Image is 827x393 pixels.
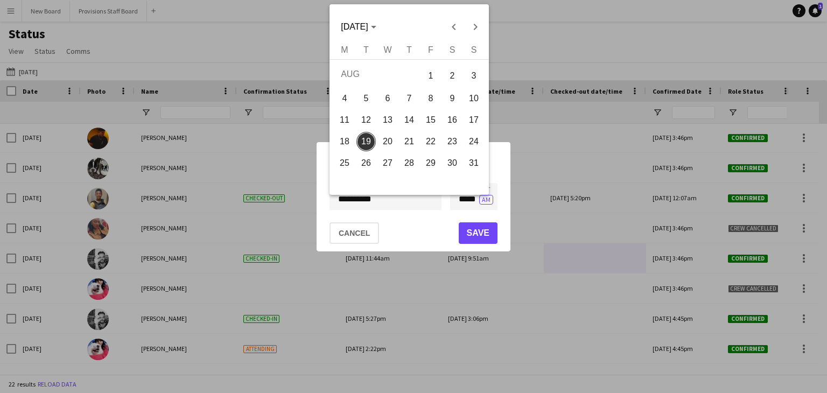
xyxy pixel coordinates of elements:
[335,89,354,108] span: 4
[464,110,483,130] span: 17
[334,131,355,152] button: 18-08-2025
[341,45,348,54] span: M
[465,16,486,38] button: Next month
[378,89,397,108] span: 6
[420,131,441,152] button: 22-08-2025
[441,64,463,88] button: 02-08-2025
[398,131,420,152] button: 21-08-2025
[383,45,391,54] span: W
[421,153,440,173] span: 29
[421,89,440,108] span: 8
[335,110,354,130] span: 11
[341,22,368,31] span: [DATE]
[421,110,440,130] span: 15
[400,110,419,130] span: 14
[420,88,441,109] button: 08-08-2025
[400,132,419,151] span: 21
[463,64,485,88] button: 03-08-2025
[464,65,483,87] span: 3
[463,131,485,152] button: 24-08-2025
[398,109,420,131] button: 14-08-2025
[334,88,355,109] button: 04-08-2025
[355,152,377,174] button: 26-08-2025
[377,152,398,174] button: 27-08-2025
[335,153,354,173] span: 25
[407,45,412,54] span: T
[356,153,376,173] span: 26
[356,110,376,130] span: 12
[443,132,462,151] span: 23
[356,132,376,151] span: 19
[355,88,377,109] button: 05-08-2025
[464,89,483,108] span: 10
[355,131,377,152] button: 19-08-2025
[450,45,455,54] span: S
[471,45,477,54] span: S
[334,152,355,174] button: 25-08-2025
[335,132,354,151] span: 18
[441,109,463,131] button: 16-08-2025
[443,110,462,130] span: 16
[400,89,419,108] span: 7
[398,152,420,174] button: 28-08-2025
[377,109,398,131] button: 13-08-2025
[363,45,369,54] span: T
[463,152,485,174] button: 31-08-2025
[421,132,440,151] span: 22
[377,131,398,152] button: 20-08-2025
[464,153,483,173] span: 31
[337,17,380,37] button: Choose month and year
[420,109,441,131] button: 15-08-2025
[378,132,397,151] span: 20
[420,64,441,88] button: 01-08-2025
[420,152,441,174] button: 29-08-2025
[334,64,420,88] td: AUG
[377,88,398,109] button: 06-08-2025
[443,65,462,87] span: 2
[441,131,463,152] button: 23-08-2025
[378,153,397,173] span: 27
[421,65,440,87] span: 1
[441,152,463,174] button: 30-08-2025
[463,88,485,109] button: 10-08-2025
[463,109,485,131] button: 17-08-2025
[334,109,355,131] button: 11-08-2025
[464,132,483,151] span: 24
[443,16,465,38] button: Previous month
[378,110,397,130] span: 13
[443,89,462,108] span: 9
[443,153,462,173] span: 30
[355,109,377,131] button: 12-08-2025
[428,45,433,54] span: F
[441,88,463,109] button: 09-08-2025
[356,89,376,108] span: 5
[400,153,419,173] span: 28
[398,88,420,109] button: 07-08-2025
